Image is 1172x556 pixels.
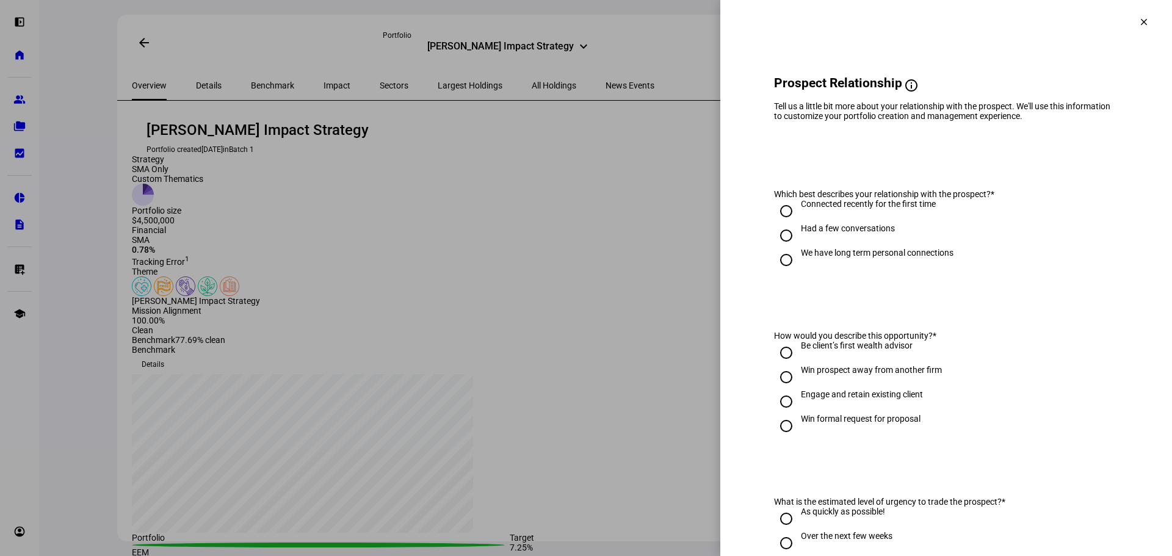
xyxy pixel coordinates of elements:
div: As quickly as possible! [801,507,885,516]
span: How would you describe this opportunity? [774,331,933,341]
div: Win prospect away from another firm [801,365,942,375]
div: Over the next few weeks [801,531,892,541]
span: Prospect Relationship [774,76,902,90]
div: Had a few conversations [801,223,895,233]
div: Prospect Relationship [745,23,841,34]
div: Be client’s first wealth advisor [801,341,913,350]
span: What is the estimated level of urgency to trade the prospect? [774,497,1002,507]
div: We have long term personal connections [801,248,953,258]
div: Tell us a little bit more about your relationship with the prospect. We'll use this information t... [774,101,1118,121]
div: Engage and retain existing client [801,389,923,399]
div: Connected recently for the first time [801,199,936,209]
div: Win formal request for proposal [801,414,921,424]
span: Why we ask [919,78,995,93]
mat-icon: info [904,78,919,93]
mat-icon: clear [1138,16,1149,27]
span: Which best describes your relationship with the prospect? [774,189,991,199]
